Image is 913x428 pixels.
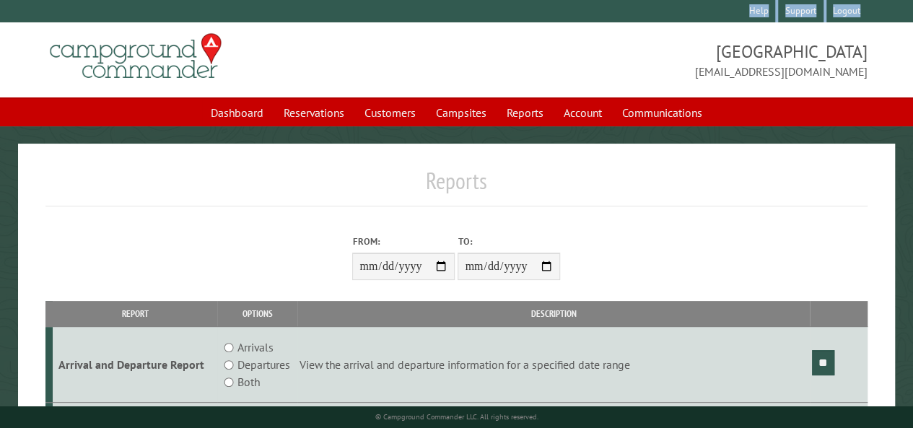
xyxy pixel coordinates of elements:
[613,99,711,126] a: Communications
[237,339,274,356] label: Arrivals
[237,373,260,390] label: Both
[53,327,217,403] td: Arrival and Departure Report
[275,99,353,126] a: Reservations
[352,235,455,248] label: From:
[498,99,552,126] a: Reports
[356,99,424,126] a: Customers
[297,301,810,326] th: Description
[45,167,868,206] h1: Reports
[458,235,560,248] label: To:
[217,301,297,326] th: Options
[457,40,868,80] span: [GEOGRAPHIC_DATA] [EMAIL_ADDRESS][DOMAIN_NAME]
[297,327,810,403] td: View the arrival and departure information for a specified date range
[45,28,226,84] img: Campground Commander
[427,99,495,126] a: Campsites
[237,356,290,373] label: Departures
[555,99,611,126] a: Account
[53,301,217,326] th: Report
[202,99,272,126] a: Dashboard
[375,412,538,422] small: © Campground Commander LLC. All rights reserved.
